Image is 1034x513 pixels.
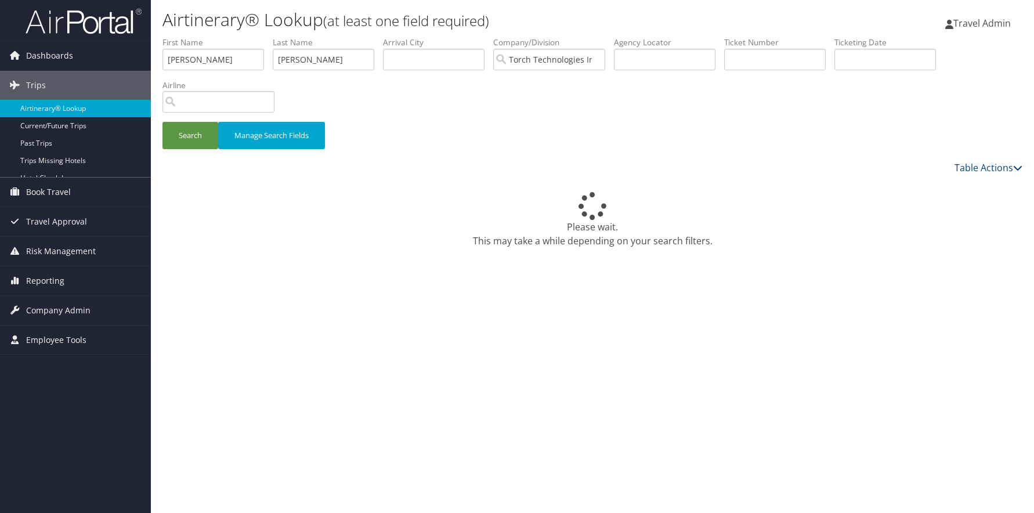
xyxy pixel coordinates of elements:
label: Airline [162,80,283,91]
span: Dashboards [26,41,73,70]
label: Last Name [273,37,383,48]
span: Book Travel [26,178,71,207]
span: Employee Tools [26,326,86,355]
span: Company Admin [26,296,91,325]
div: Please wait. This may take a while depending on your search filters. [162,192,1022,248]
label: Ticket Number [724,37,834,48]
label: Arrival City [383,37,493,48]
img: airportal-logo.png [26,8,142,35]
label: Agency Locator [614,37,724,48]
span: Travel Admin [953,17,1011,30]
button: Manage Search Fields [218,122,325,149]
span: Travel Approval [26,207,87,236]
small: (at least one field required) [323,11,489,30]
a: Table Actions [955,161,1022,174]
span: Reporting [26,266,64,295]
a: Travel Admin [945,6,1022,41]
label: First Name [162,37,273,48]
h1: Airtinerary® Lookup [162,8,736,32]
button: Search [162,122,218,149]
label: Company/Division [493,37,614,48]
span: Risk Management [26,237,96,266]
label: Ticketing Date [834,37,945,48]
span: Trips [26,71,46,100]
